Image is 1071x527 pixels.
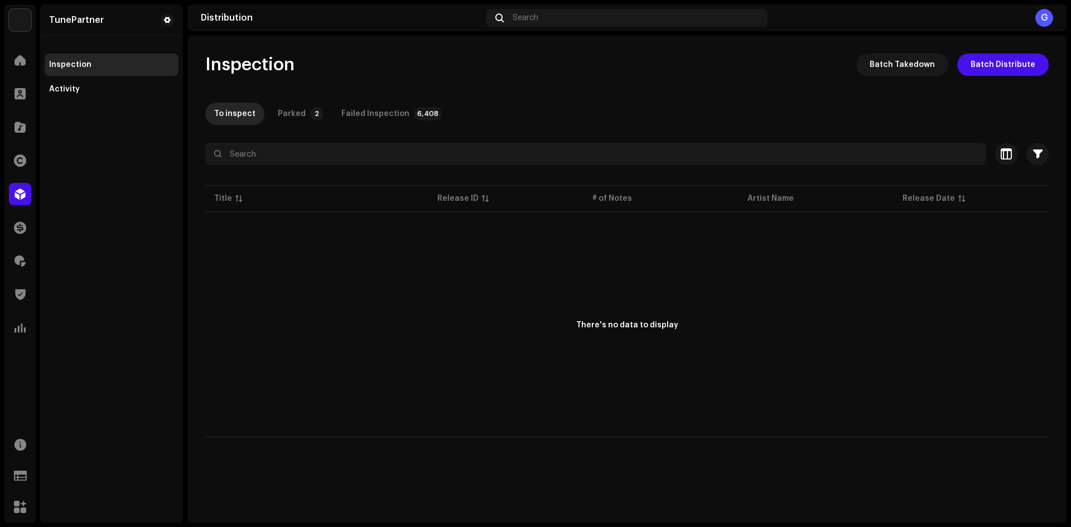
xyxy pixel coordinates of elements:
p-badge: 6,408 [414,107,442,120]
input: Search [205,143,986,165]
div: Inspection [49,60,91,69]
span: Inspection [205,54,295,76]
div: TunePartner [49,16,104,25]
div: Distribution [201,13,482,22]
div: There's no data to display [576,320,678,331]
div: Parked [278,103,306,125]
span: Search [513,13,538,22]
div: Activity [49,85,80,94]
div: To inspect [214,103,255,125]
button: Batch Distribute [957,54,1049,76]
span: Batch Takedown [870,54,935,76]
button: Batch Takedown [856,54,948,76]
p-badge: 2 [310,107,324,120]
re-m-nav-item: Activity [45,78,178,100]
re-m-nav-item: Inspection [45,54,178,76]
img: bb549e82-3f54-41b5-8d74-ce06bd45c366 [9,9,31,31]
div: G [1035,9,1053,27]
span: Batch Distribute [971,54,1035,76]
div: Failed Inspection [341,103,409,125]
